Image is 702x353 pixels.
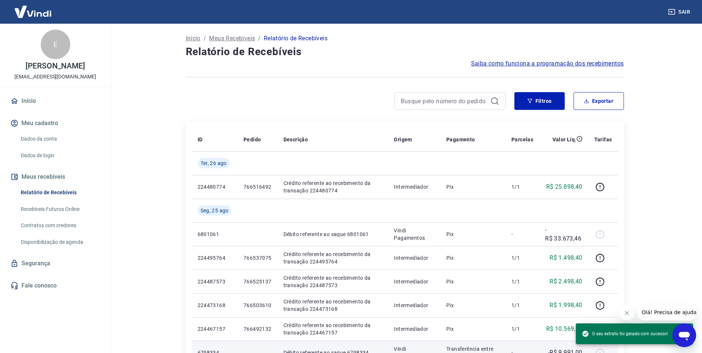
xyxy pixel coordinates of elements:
[186,34,201,43] a: Início
[198,183,232,191] p: 224480774
[637,304,696,320] iframe: Mensagem da empresa
[18,185,102,200] a: Relatório de Recebíveis
[283,251,382,265] p: Crédito referente ao recebimento da transação 224495764
[9,115,102,131] button: Meu cadastro
[514,92,565,110] button: Filtros
[394,183,434,191] p: Intermediador
[550,277,582,286] p: R$ 2.498,40
[283,179,382,194] p: Crédito referente ao recebimento da transação 224480774
[511,278,533,285] p: 1/1
[446,278,500,285] p: Pix
[18,131,102,147] a: Dados da conta
[511,302,533,309] p: 1/1
[283,274,382,289] p: Crédito referente ao recebimento da transação 224487573
[394,278,434,285] p: Intermediador
[511,231,533,238] p: -
[446,254,500,262] p: Pix
[18,235,102,250] a: Disponibilização de agenda
[201,159,227,167] span: Ter, 26 ago
[545,225,582,243] p: -R$ 33.673,46
[446,136,475,143] p: Pagamento
[511,136,533,143] p: Parcelas
[4,5,62,11] span: Olá! Precisa de ajuda?
[198,302,232,309] p: 224473168
[198,136,203,143] p: ID
[201,207,229,214] span: Seg, 25 ago
[552,136,577,143] p: Valor Líq.
[243,136,261,143] p: Pedido
[243,254,272,262] p: 766537075
[546,182,582,191] p: R$ 25.898,40
[18,218,102,233] a: Contratos com credores
[26,62,85,70] p: [PERSON_NAME]
[511,254,533,262] p: 1/1
[394,136,412,143] p: Origem
[18,148,102,163] a: Dados de login
[198,231,232,238] p: 6801061
[550,301,582,310] p: R$ 1.998,40
[258,34,261,43] p: /
[18,202,102,217] a: Recebíveis Futuros Online
[394,302,434,309] p: Intermediador
[394,325,434,333] p: Intermediador
[394,227,434,242] p: Vindi Pagamentos
[582,330,668,337] span: O seu extrato foi gerado com sucesso!
[401,95,487,107] input: Busque pelo número do pedido
[9,255,102,272] a: Segurança
[9,278,102,294] a: Fale conosco
[283,136,308,143] p: Descrição
[14,73,96,81] p: [EMAIL_ADDRESS][DOMAIN_NAME]
[511,183,533,191] p: 1/1
[446,302,500,309] p: Pix
[550,253,582,262] p: R$ 1.498,40
[574,92,624,110] button: Exportar
[394,254,434,262] p: Intermediador
[511,325,533,333] p: 1/1
[243,325,272,333] p: 766492132
[666,5,693,19] button: Sair
[198,254,232,262] p: 224495764
[283,298,382,313] p: Crédito referente ao recebimento da transação 224473168
[209,34,255,43] a: Meus Recebíveis
[243,278,272,285] p: 766525137
[186,44,624,59] h4: Relatório de Recebíveis
[41,30,70,59] div: E
[446,231,500,238] p: Pix
[9,0,57,23] img: Vindi
[283,231,382,238] p: Débito referente ao saque 6801061
[546,325,582,333] p: R$ 10.569,35
[204,34,206,43] p: /
[471,59,624,68] a: Saiba como funciona a programação dos recebimentos
[619,306,634,320] iframe: Fechar mensagem
[9,93,102,109] a: Início
[243,183,272,191] p: 766516492
[672,323,696,347] iframe: Botão para abrir a janela de mensagens
[198,278,232,285] p: 224487573
[594,136,612,143] p: Tarifas
[243,302,272,309] p: 766503610
[264,34,328,43] p: Relatório de Recebíveis
[9,169,102,185] button: Meus recebíveis
[446,325,500,333] p: Pix
[198,325,232,333] p: 224467157
[446,183,500,191] p: Pix
[283,322,382,336] p: Crédito referente ao recebimento da transação 224467157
